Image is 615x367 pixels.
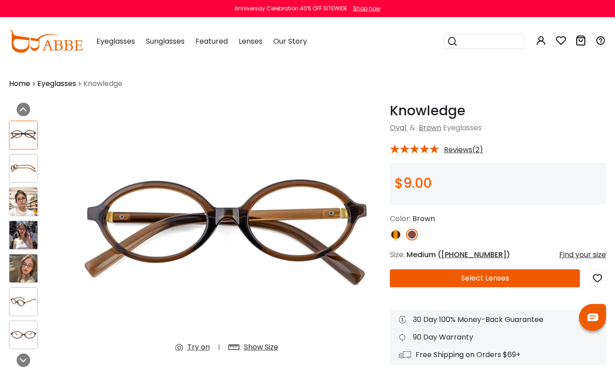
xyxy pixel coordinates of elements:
[244,342,278,353] div: Show Size
[390,122,406,133] a: Oval
[9,188,37,216] img: Knowledge Brown Acetate Eyeglasses , UniversalBridgeFit Frames from ABBE Glasses
[273,36,307,46] span: Our Story
[9,254,37,282] img: Knowledge Brown Acetate Eyeglasses , UniversalBridgeFit Frames from ABBE Glasses
[9,30,83,53] img: abbeglasses.com
[588,313,598,321] img: chat
[348,5,380,12] a: Shop now
[444,146,483,154] span: Reviews(2)
[443,122,482,133] span: Eyeglasses
[9,328,37,342] img: Knowledge Brown Acetate Eyeglasses , UniversalBridgeFit Frames from ABBE Glasses
[390,213,411,224] span: Color:
[9,78,30,89] a: Home
[83,78,122,89] span: Knowledge
[239,36,262,46] span: Lenses
[399,332,597,343] div: 90 Day Warranty
[441,249,506,260] span: [PHONE_NUMBER]
[390,269,580,287] button: Select Lenses
[9,128,37,142] img: Knowledge Brown Acetate Eyeglasses , UniversalBridgeFit Frames from ABBE Glasses
[412,213,435,224] span: Brown
[195,36,228,46] span: Featured
[419,122,441,133] a: Brown
[559,249,606,260] div: Find your size
[9,295,37,308] img: Knowledge Brown Acetate Eyeglasses , UniversalBridgeFit Frames from ABBE Glasses
[399,314,597,325] div: 30 Day 100% Money-Back Guarantee
[187,342,210,353] div: Try on
[407,249,510,260] span: Medium ( )
[394,173,432,193] span: $9.00
[9,161,37,175] img: Knowledge Brown Acetate Eyeglasses , UniversalBridgeFit Frames from ABBE Glasses
[72,103,381,360] img: Knowledge Brown Acetate Eyeglasses , UniversalBridgeFit Frames from ABBE Glasses
[390,103,606,119] h1: Knowledge
[96,36,135,46] span: Eyeglasses
[9,221,37,249] img: Knowledge Brown Acetate Eyeglasses , UniversalBridgeFit Frames from ABBE Glasses
[390,249,405,260] span: Size:
[353,5,380,13] div: Shop now
[146,36,185,46] span: Sunglasses
[37,78,76,89] a: Eyeglasses
[399,349,597,360] div: Free Shipping on Orders $69+
[235,5,347,13] div: Anniversay Celebration 40% OFF SITEWIDE
[408,122,417,133] span: &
